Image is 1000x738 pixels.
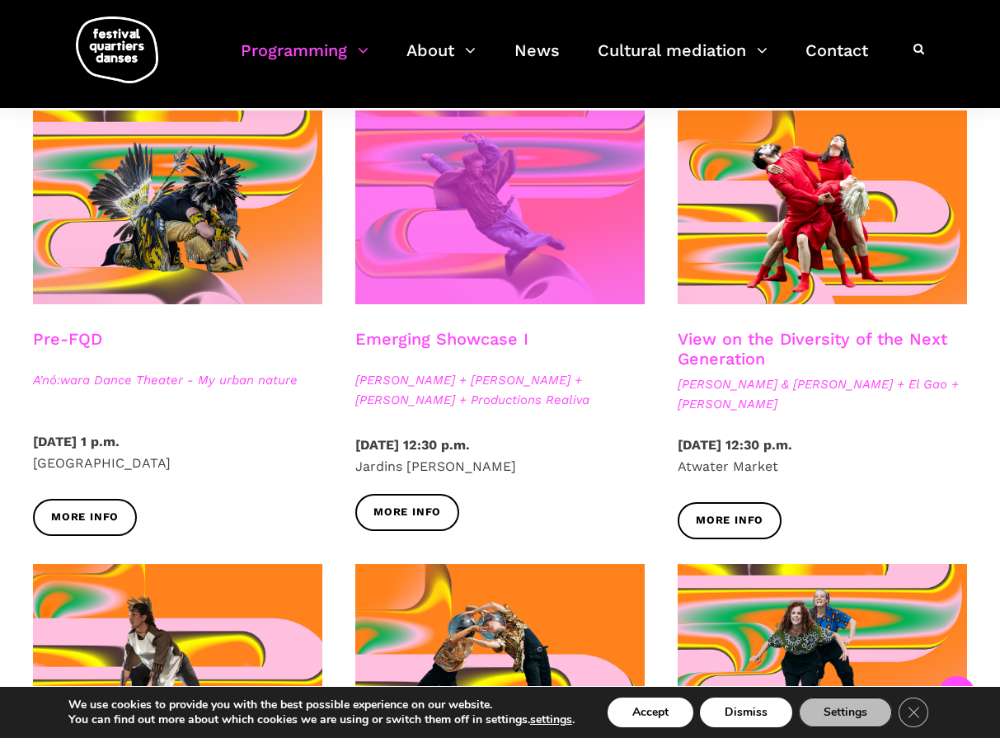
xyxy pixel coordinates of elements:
[514,36,560,85] a: News
[805,36,868,85] a: Contact
[598,40,746,60] font: Cultural mediation
[33,499,137,536] a: More info
[678,458,778,474] font: Atwater Market
[598,36,768,85] a: Cultural mediation
[355,494,459,531] a: More info
[355,329,528,349] font: Emerging Showcase I
[696,514,763,526] font: More info
[241,40,347,60] font: Programming
[530,712,572,727] font: settings
[572,712,575,727] font: .
[355,373,589,407] font: [PERSON_NAME] + [PERSON_NAME] + [PERSON_NAME] + Productions Realiva
[33,373,298,388] font: A'nó:wara Dance Theater - My urban nature
[530,712,572,727] button: settings
[678,377,959,411] font: [PERSON_NAME] & [PERSON_NAME] + El Gao + [PERSON_NAME]
[899,698,928,727] button: Close GDPR Cookie Banner
[678,329,947,369] font: View on the Diversity of the Next Generation
[33,329,102,349] font: Pre-FQD
[824,704,867,720] font: Settings
[799,698,892,727] button: Settings
[355,437,470,453] font: [DATE] 12:30 p.m.
[355,458,516,474] font: Jardins [PERSON_NAME]
[514,40,560,60] font: News
[68,697,492,712] font: We use cookies to provide you with the best possible experience on our website.
[406,40,454,60] font: About
[632,704,669,720] font: Accept
[51,510,119,523] font: More info
[373,505,441,518] font: More info
[725,704,768,720] font: Dismiss
[608,698,693,727] button: Accept
[678,502,782,539] a: More info
[76,16,158,83] img: logo-fqd-med
[33,434,120,449] font: [DATE] 1 p.m.
[805,40,868,60] font: Contact
[33,455,171,471] font: [GEOGRAPHIC_DATA]
[68,712,530,727] font: You can find out more about which cookies we are using or switch them off in settings.
[241,36,369,85] a: Programming
[406,36,476,85] a: About
[700,698,792,727] button: Dismiss
[678,437,792,453] font: [DATE] 12:30 p.m.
